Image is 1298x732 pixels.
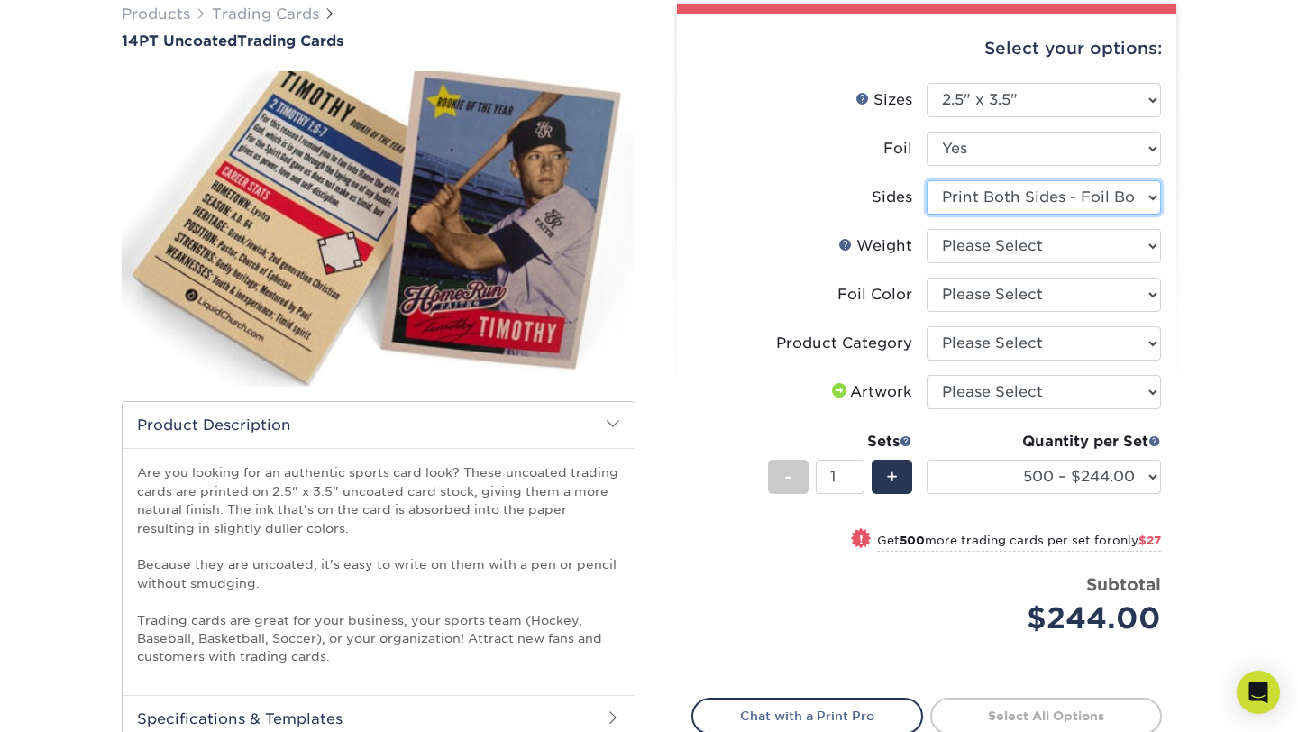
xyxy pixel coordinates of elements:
div: Foil Color [837,284,912,306]
div: Weight [838,235,912,257]
h1: Trading Cards [122,32,635,50]
div: Open Intercom Messenger [1237,671,1280,714]
span: 14PT Uncoated [122,32,237,50]
strong: Subtotal [1086,574,1161,594]
div: Artwork [828,381,912,403]
span: ! [859,530,864,549]
div: $244.00 [940,597,1161,640]
a: Products [122,5,190,23]
div: Foil [883,138,912,160]
div: Product Category [776,333,912,354]
img: 14PT Uncoated 01 [122,51,635,407]
div: Sizes [855,89,912,111]
strong: 500 [900,534,925,547]
a: Trading Cards [212,5,319,23]
h2: Product Description [123,402,635,448]
span: - [784,463,792,490]
div: Select your options: [691,14,1162,83]
span: only [1112,534,1161,547]
small: Get more trading cards per set for [877,534,1161,552]
span: + [886,463,898,490]
div: Sides [872,187,912,208]
div: Sets [768,431,912,453]
p: Are you looking for an authentic sports card look? These uncoated trading cards are printed on 2.... [137,463,620,665]
a: 14PT UncoatedTrading Cards [122,32,635,50]
div: Quantity per Set [927,431,1161,453]
span: $27 [1138,534,1161,547]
